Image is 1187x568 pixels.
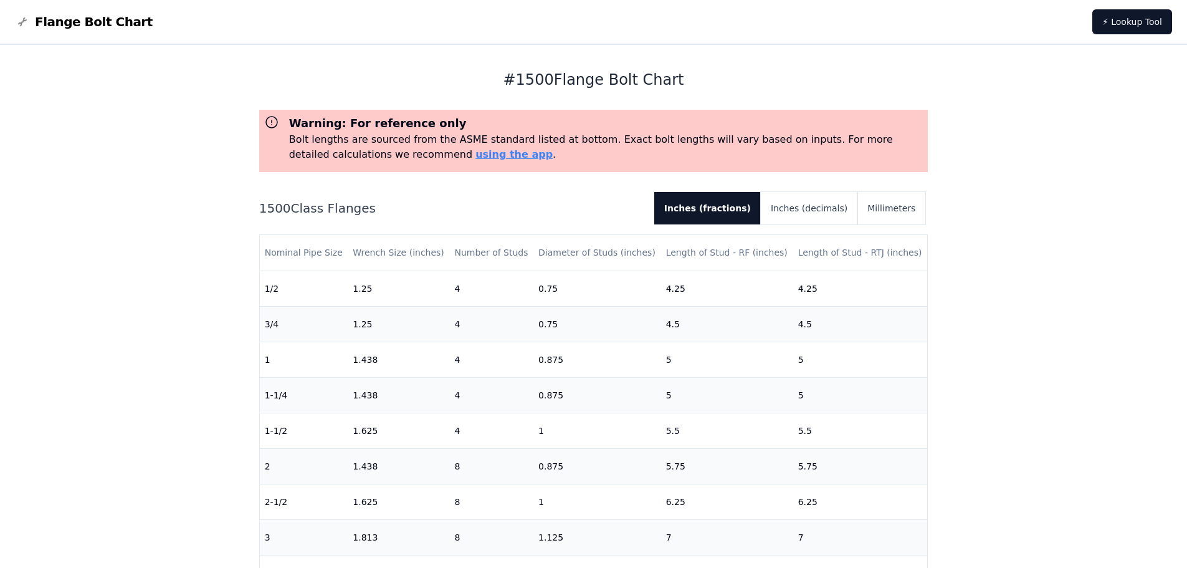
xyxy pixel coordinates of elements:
[533,377,661,413] td: 0.875
[260,235,348,271] th: Nominal Pipe Size
[661,519,793,555] td: 7
[348,235,449,271] th: Wrench Size (inches)
[259,200,644,217] h2: 1500 Class Flanges
[1092,9,1172,34] a: ⚡ Lookup Tool
[661,484,793,519] td: 6.25
[533,413,661,448] td: 1
[260,413,348,448] td: 1-1/2
[449,342,533,377] td: 4
[260,306,348,342] td: 3/4
[661,235,793,271] th: Length of Stud - RF (inches)
[348,271,449,306] td: 1.25
[793,448,928,484] td: 5.75
[15,14,30,29] img: Flange Bolt Chart Logo
[661,306,793,342] td: 4.5
[15,13,153,31] a: Flange Bolt Chart LogoFlange Bolt Chart
[449,271,533,306] td: 4
[348,448,449,484] td: 1.438
[449,448,533,484] td: 8
[533,484,661,519] td: 1
[348,484,449,519] td: 1.625
[661,377,793,413] td: 5
[533,448,661,484] td: 0.875
[260,519,348,555] td: 3
[533,306,661,342] td: 0.75
[793,413,928,448] td: 5.5
[260,271,348,306] td: 1/2
[348,413,449,448] td: 1.625
[449,377,533,413] td: 4
[260,484,348,519] td: 2-1/2
[449,413,533,448] td: 4
[661,448,793,484] td: 5.75
[260,377,348,413] td: 1-1/4
[35,13,153,31] span: Flange Bolt Chart
[260,342,348,377] td: 1
[793,484,928,519] td: 6.25
[289,115,923,132] h3: Warning: For reference only
[793,306,928,342] td: 4.5
[348,306,449,342] td: 1.25
[654,192,761,224] button: Inches (fractions)
[289,132,923,162] p: Bolt lengths are sourced from the ASME standard listed at bottom. Exact bolt lengths will vary ba...
[793,342,928,377] td: 5
[793,271,928,306] td: 4.25
[661,271,793,306] td: 4.25
[761,192,857,224] button: Inches (decimals)
[449,235,533,271] th: Number of Studs
[661,342,793,377] td: 5
[348,519,449,555] td: 1.813
[793,377,928,413] td: 5
[533,519,661,555] td: 1.125
[793,519,928,555] td: 7
[260,448,348,484] td: 2
[533,342,661,377] td: 0.875
[259,70,928,90] h1: # 1500 Flange Bolt Chart
[449,306,533,342] td: 4
[348,377,449,413] td: 1.438
[857,192,925,224] button: Millimeters
[661,413,793,448] td: 5.5
[449,519,533,555] td: 8
[533,235,661,271] th: Diameter of Studs (inches)
[793,235,928,271] th: Length of Stud - RTJ (inches)
[449,484,533,519] td: 8
[348,342,449,377] td: 1.438
[475,148,553,160] a: using the app
[533,271,661,306] td: 0.75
